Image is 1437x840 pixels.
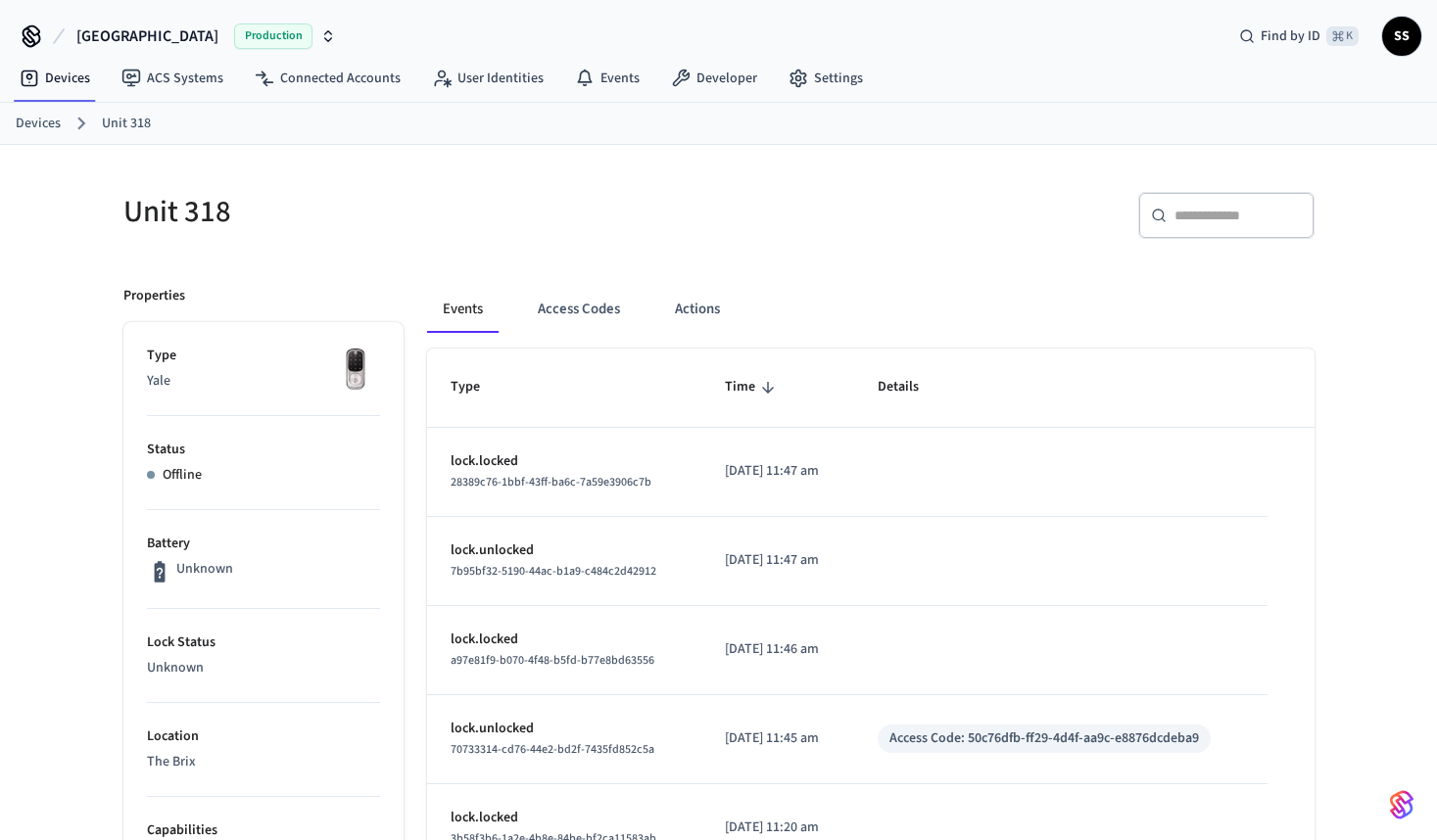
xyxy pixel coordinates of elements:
div: ant example [427,286,1315,333]
p: Yale [147,371,380,392]
p: [DATE] 11:20 am [725,817,831,838]
img: Yale Assure Touchscreen Wifi Smart Lock, Satin Nickel, Front [331,346,380,395]
p: Status [147,440,380,460]
span: Find by ID [1261,26,1320,46]
p: Lock Status [147,632,380,653]
button: Actions [659,286,736,333]
span: 28389c76-1bbf-43ff-ba6c-7a59e3906c7b [451,474,651,490]
span: a97e81f9-b070-4f48-b5fd-b77e8bd63556 [451,652,654,669]
p: The Brix [147,752,380,772]
p: Unknown [147,658,380,678]
span: 7b95bf32-5190-44ac-b1a9-c484c2d42912 [451,563,656,580]
a: Settings [773,61,879,96]
p: lock.locked [451,808,678,828]
a: Devices [4,61,106,96]
h5: Unit 318 [123,192,707,232]
a: Connected Accounts [239,61,416,96]
button: Access Codes [522,286,636,333]
span: SS [1384,19,1419,54]
a: Unit 318 [102,114,151,134]
p: [DATE] 11:45 am [725,728,831,749]
p: Offline [163,465,202,486]
button: Events [427,286,499,333]
a: Developer [655,61,773,96]
span: ⌘ K [1326,26,1359,46]
button: SS [1382,17,1421,56]
span: Production [234,23,312,49]
span: 70733314-cd76-44e2-bd2f-7435fd852c5a [451,741,654,758]
div: Find by ID⌘ K [1223,19,1374,54]
p: lock.unlocked [451,540,678,561]
p: [DATE] 11:46 am [725,639,831,660]
a: ACS Systems [106,61,239,96]
p: Properties [123,286,185,306]
span: [GEOGRAPHIC_DATA] [76,24,218,48]
p: Battery [147,534,380,554]
a: Devices [16,114,61,134]
p: Location [147,726,380,747]
p: [DATE] 11:47 am [725,550,831,571]
p: lock.locked [451,630,678,650]
p: [DATE] 11:47 am [725,461,831,482]
p: lock.unlocked [451,719,678,739]
img: SeamLogoGradient.69752ec5.svg [1390,789,1413,820]
span: Time [725,372,781,402]
span: Details [878,372,944,402]
div: Access Code: 50c76dfb-ff29-4d4f-aa9c-e8876dcdeba9 [889,728,1199,749]
p: Type [147,346,380,366]
a: Events [559,61,655,96]
p: lock.locked [451,451,678,472]
p: Unknown [176,559,233,580]
span: Type [451,372,505,402]
a: User Identities [416,61,559,96]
